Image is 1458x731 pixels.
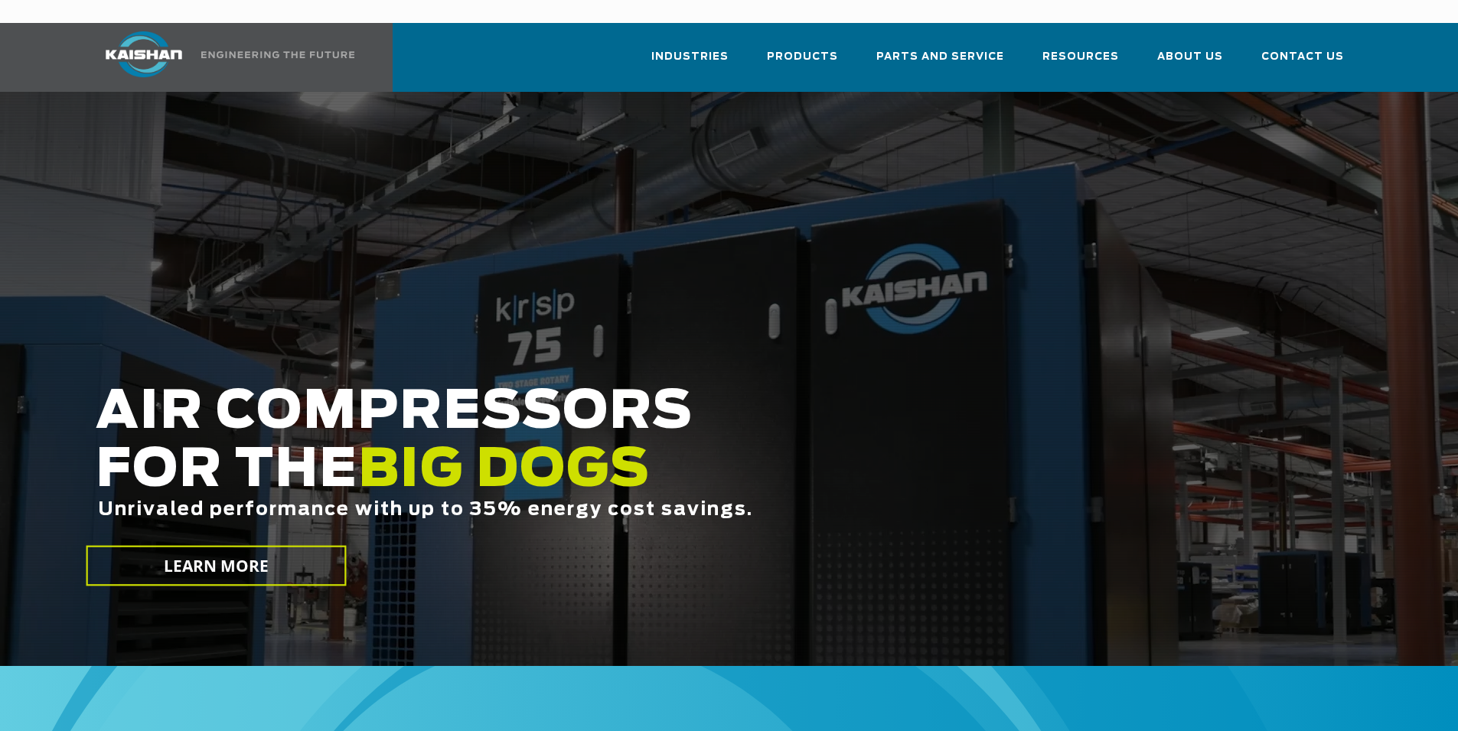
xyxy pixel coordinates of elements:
[876,48,1004,66] span: Parts and Service
[358,445,651,497] span: BIG DOGS
[1157,37,1223,89] a: About Us
[876,37,1004,89] a: Parts and Service
[651,48,729,66] span: Industries
[651,37,729,89] a: Industries
[767,37,838,89] a: Products
[767,48,838,66] span: Products
[86,23,357,92] a: Kaishan USA
[98,501,753,519] span: Unrivaled performance with up to 35% energy cost savings.
[96,383,1149,568] h2: AIR COMPRESSORS FOR THE
[163,555,269,577] span: LEARN MORE
[1261,48,1344,66] span: Contact Us
[1042,48,1119,66] span: Resources
[86,31,201,77] img: kaishan logo
[86,546,346,586] a: LEARN MORE
[1261,37,1344,89] a: Contact Us
[1157,48,1223,66] span: About Us
[201,51,354,58] img: Engineering the future
[1042,37,1119,89] a: Resources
